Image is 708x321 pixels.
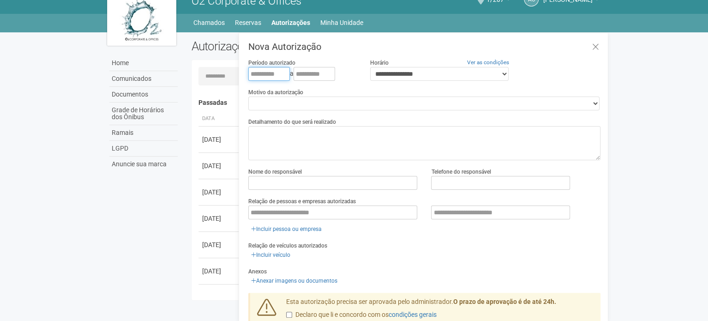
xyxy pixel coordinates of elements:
[198,111,240,127] th: Data
[109,87,178,103] a: Documentos
[109,141,178,157] a: LGPD
[192,39,389,53] h2: Autorizações
[248,224,324,234] a: Incluir pessoa ou empresa
[202,293,236,302] div: [DATE]
[248,168,302,176] label: Nome do responsável
[248,197,356,206] label: Relação de pessoas e empresas autorizadas
[109,103,178,125] a: Grade de Horários dos Ônibus
[248,67,356,81] div: a
[248,118,336,126] label: Detalhamento do que será realizado
[235,16,261,29] a: Reservas
[453,298,556,305] strong: O prazo de aprovação é de até 24h.
[248,242,327,250] label: Relação de veículos autorizados
[202,188,236,197] div: [DATE]
[109,55,178,71] a: Home
[109,71,178,87] a: Comunicados
[109,157,178,172] a: Anuncie sua marca
[248,88,303,97] label: Motivo da autorização
[370,59,389,67] label: Horário
[202,214,236,223] div: [DATE]
[202,266,236,276] div: [DATE]
[202,240,236,249] div: [DATE]
[202,161,236,170] div: [DATE]
[286,312,292,318] input: Declaro que li e concordo com oscondições gerais
[248,267,267,276] label: Anexos
[193,16,225,29] a: Chamados
[248,59,295,67] label: Período autorizado
[198,99,594,106] h4: Passadas
[320,16,363,29] a: Minha Unidade
[248,42,600,51] h3: Nova Autorização
[202,135,236,144] div: [DATE]
[271,16,310,29] a: Autorizações
[109,125,178,141] a: Ramais
[467,59,509,66] a: Ver as condições
[431,168,491,176] label: Telefone do responsável
[248,250,293,260] a: Incluir veículo
[248,276,340,286] a: Anexar imagens ou documentos
[286,310,437,320] label: Declaro que li e concordo com os
[389,311,437,318] a: condições gerais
